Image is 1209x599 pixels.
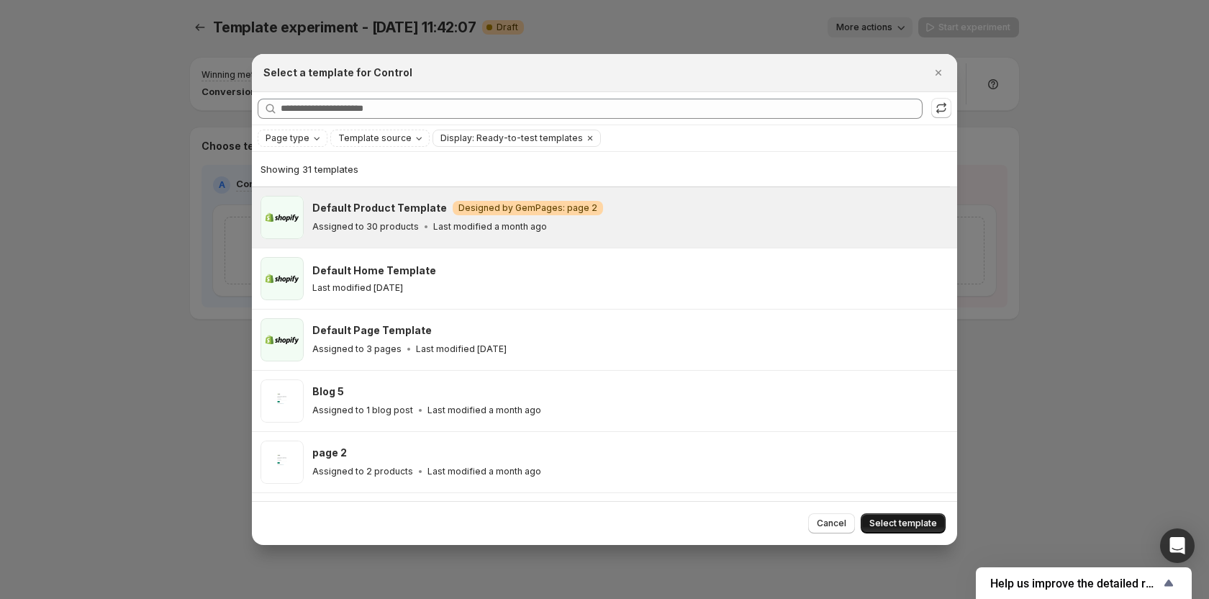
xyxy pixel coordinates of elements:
h2: Select a template for Control [263,66,412,80]
img: Default Product Template [261,196,304,239]
span: Designed by GemPages: page 2 [458,202,597,214]
h3: Blog 5 [312,384,344,399]
button: Select template [861,513,946,533]
p: Assigned to 30 products [312,221,419,233]
button: Template source [331,130,429,146]
button: Cancel [808,513,855,533]
span: Page type [266,132,309,144]
p: Last modified a month ago [433,221,547,233]
h3: Default Product Template [312,201,447,215]
span: Select template [869,518,937,529]
button: Clear [583,130,597,146]
span: Help us improve the detailed report for A/B campaigns [990,577,1160,590]
p: Last modified [DATE] [312,282,403,294]
p: Assigned to 3 pages [312,343,402,355]
img: Default Page Template [261,318,304,361]
p: Last modified a month ago [427,405,541,416]
button: Display: Ready-to-test templates [433,130,583,146]
button: Show survey - Help us improve the detailed report for A/B campaigns [990,575,1177,592]
p: Assigned to 1 blog post [312,405,413,416]
span: Cancel [817,518,846,529]
p: Assigned to 2 products [312,466,413,477]
div: Open Intercom Messenger [1160,528,1195,563]
span: Template source [338,132,412,144]
span: Showing 31 templates [261,163,358,175]
h3: page 2 [312,446,347,460]
button: Close [928,63,948,83]
p: Last modified [DATE] [416,343,507,355]
button: Page type [258,130,327,146]
h3: Default Page Template [312,323,432,338]
img: Default Home Template [261,257,304,300]
span: Display: Ready-to-test templates [440,132,583,144]
p: Last modified a month ago [427,466,541,477]
h3: Default Home Template [312,264,436,278]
